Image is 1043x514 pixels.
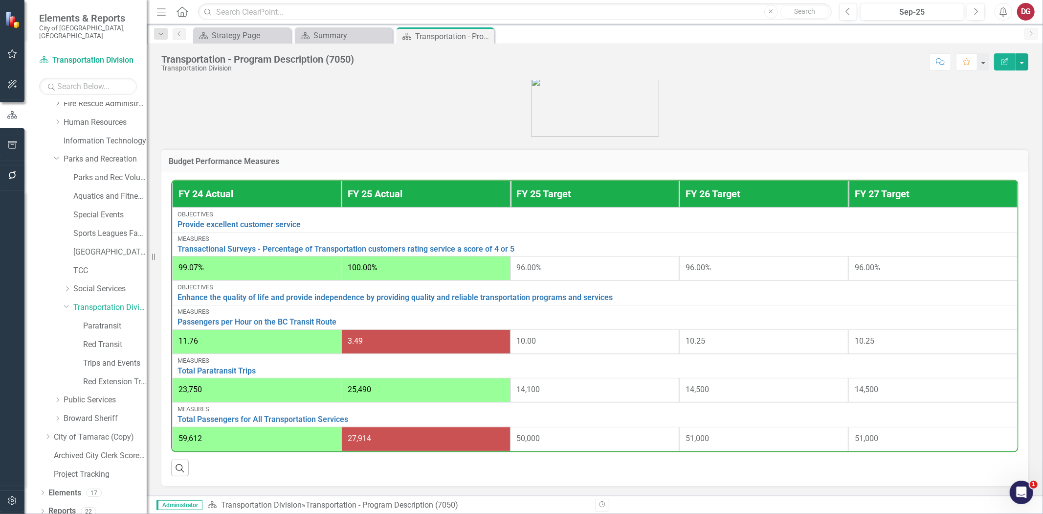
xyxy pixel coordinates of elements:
a: Broward Sheriff [64,413,147,424]
a: Fire Rescue Administration [64,98,147,110]
a: Special Events [73,210,147,221]
div: Measures [178,235,1012,242]
span: Search [794,7,815,15]
small: City of [GEOGRAPHIC_DATA], [GEOGRAPHIC_DATA] [39,24,137,40]
span: 10.00 [517,336,536,346]
img: Wrapped%20Bus%20New%20Design%20Nov%202013.jpg [531,77,659,137]
a: Red Transit [83,339,147,350]
span: 1 [1030,481,1038,489]
a: [GEOGRAPHIC_DATA] [73,247,147,258]
span: 50,000 [517,434,540,443]
span: 96.00% [517,263,542,272]
button: Sep-25 [860,3,964,21]
span: 59,612 [178,434,202,443]
a: Transportation Division [73,302,147,313]
iframe: Intercom live chat [1010,481,1033,504]
a: Total Passengers for All Transportation Services [178,415,1012,424]
div: Summary [313,29,390,42]
span: 25,490 [348,385,371,394]
span: 14,500 [855,385,878,394]
a: Provide excellent customer service [178,220,1012,229]
a: TCC [73,265,147,277]
span: 99.07% [178,263,204,272]
span: 96.00% [855,263,880,272]
a: Aquatics and Fitness Center [73,191,147,202]
span: Administrator [156,500,202,510]
a: Trips and Events [83,358,147,369]
div: Transportation Division [161,65,354,72]
a: Project Tracking [54,469,147,480]
a: Information Technology [64,136,147,147]
span: 100.00% [348,263,377,272]
input: Search Below... [39,78,137,95]
td: Double-Click to Edit Right Click for Context Menu [172,305,1018,329]
a: Elements [48,488,81,499]
div: Objectives [178,284,1012,291]
span: Elements & Reports [39,12,137,24]
span: 11.76 [178,336,198,346]
div: Transportation - Program Description (7050) [415,30,492,43]
div: » [207,500,588,511]
span: 51,000 [855,434,878,443]
div: Transportation - Program Description (7050) [161,54,354,65]
a: Strategy Page [196,29,288,42]
td: Double-Click to Edit Right Click for Context Menu [172,402,1018,427]
td: Double-Click to Edit Right Click for Context Menu [172,354,1018,378]
div: Measures [178,308,1012,315]
span: 27,914 [348,434,371,443]
a: Transportation Division [39,55,137,66]
a: Transactional Surveys - Percentage of Transportation customers rating service a score of 4 or 5 [178,245,1012,254]
span: 23,750 [178,385,202,394]
a: Red Extension Transit [83,376,147,388]
a: Summary [297,29,390,42]
a: Parks and Recreation [64,154,147,165]
div: Sep-25 [864,6,961,18]
span: 96.00% [686,263,711,272]
a: Human Resources [64,117,147,128]
h3: Budget Performance Measures [169,157,1021,166]
a: Transportation Division [221,500,302,510]
div: Measures [178,357,1012,364]
span: 51,000 [686,434,709,443]
span: 14,500 [686,385,709,394]
div: Measures [178,406,1012,413]
div: Transportation - Program Description (7050) [306,500,458,510]
button: Search [780,5,829,19]
td: Double-Click to Edit Right Click for Context Menu [172,232,1018,257]
div: Strategy Page [212,29,288,42]
span: 3.49 [348,336,363,346]
a: Total Paratransit Trips [178,367,1012,375]
span: 10.25 [855,336,874,346]
span: 14,100 [517,385,540,394]
a: Passengers per Hour on the BC Transit Route [178,318,1012,327]
a: Public Services [64,395,147,406]
a: Parks and Rec Volunteers [73,172,147,184]
div: Objectives [178,211,1012,218]
a: Sports Leagues Facilities Fields [73,228,147,239]
img: ClearPoint Strategy [4,10,22,29]
td: Double-Click to Edit Right Click for Context Menu [172,280,1018,305]
a: Social Services [73,283,147,295]
a: City of Tamarac (Copy) [54,432,147,443]
a: Enhance the quality of life and provide independence by providing quality and reliable transporta... [178,293,1012,302]
span: 10.25 [686,336,705,346]
button: DG [1017,3,1035,21]
input: Search ClearPoint... [198,3,832,21]
td: Double-Click to Edit Right Click for Context Menu [172,208,1018,232]
a: Paratransit [83,321,147,332]
div: 17 [86,489,102,497]
a: Archived City Clerk Scorecard [54,450,147,462]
